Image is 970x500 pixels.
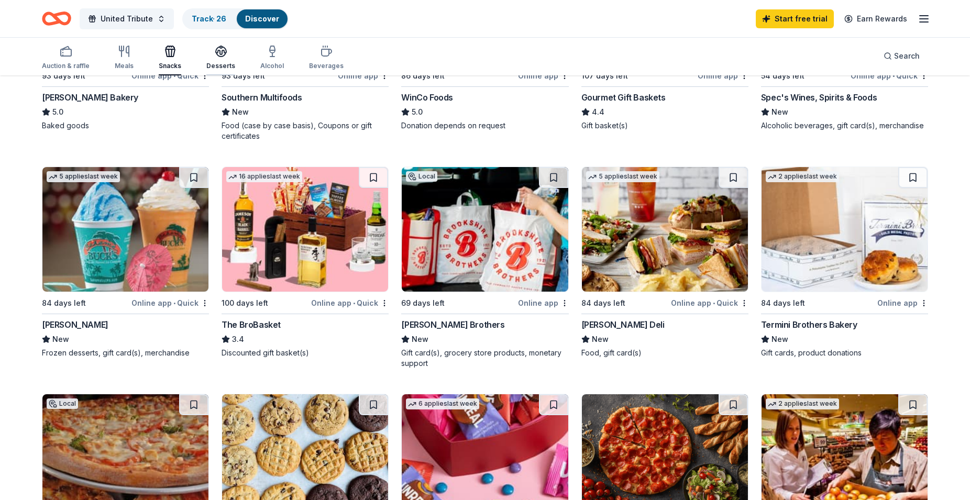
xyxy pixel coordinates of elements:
div: 2 applies last week [766,398,839,409]
div: Snacks [159,62,181,70]
div: 5 applies last week [47,171,120,182]
div: Alcohol [260,62,284,70]
div: 93 days left [222,70,265,82]
div: Spec's Wines, Spirits & Foods [761,91,877,104]
a: Discover [245,14,279,23]
button: Desserts [206,41,235,75]
a: Image for The BroBasket16 applieslast week100 days leftOnline app•QuickThe BroBasket3.4Discounted... [222,166,389,358]
div: Alcoholic beverages, gift card(s), merchandise [761,120,928,131]
div: Online app [698,69,748,82]
button: Meals [115,41,134,75]
div: Online app [877,296,928,309]
img: Image for Bahama Buck's [42,167,208,292]
span: 4.4 [592,106,604,118]
div: Food, gift card(s) [581,348,748,358]
div: The BroBasket [222,318,281,331]
button: Beverages [309,41,344,75]
a: Track· 26 [192,14,226,23]
div: 84 days left [581,297,625,309]
span: New [232,106,249,118]
div: 5 applies last week [586,171,659,182]
div: Auction & raffle [42,62,90,70]
div: Online app Quick [311,296,389,309]
div: Online app Quick [671,296,748,309]
div: [PERSON_NAME] Bakery [42,91,138,104]
div: Gourmet Gift Baskets [581,91,666,104]
span: • [173,72,175,80]
div: 16 applies last week [226,171,302,182]
button: Search [875,46,928,66]
a: Image for McAlister's Deli5 applieslast week84 days leftOnline app•Quick[PERSON_NAME] DeliNewFood... [581,166,748,358]
button: Auction & raffle [42,41,90,75]
img: Image for Termini Brothers Bakery [762,167,928,292]
div: 107 days left [581,70,628,82]
span: 5.0 [52,106,63,118]
div: Online app Quick [131,296,209,309]
div: [PERSON_NAME] Brothers [401,318,504,331]
div: 100 days left [222,297,268,309]
div: Online app Quick [851,69,928,82]
div: 84 days left [761,297,805,309]
div: Gift card(s), grocery store products, monetary support [401,348,568,369]
div: 86 days left [401,70,445,82]
div: Gift cards, product donations [761,348,928,358]
div: 84 days left [42,297,86,309]
div: Online app Quick [131,69,209,82]
div: Discounted gift basket(s) [222,348,389,358]
img: Image for McAlister's Deli [582,167,748,292]
div: Gift basket(s) [581,120,748,131]
div: WinCo Foods [401,91,453,104]
div: Frozen desserts, gift card(s), merchandise [42,348,209,358]
div: Local [47,398,78,409]
span: New [592,333,609,346]
div: Local [406,171,437,182]
span: • [353,299,355,307]
div: [PERSON_NAME] Deli [581,318,665,331]
button: Track· 26Discover [182,8,289,29]
a: Start free trial [756,9,834,28]
div: Termini Brothers Bakery [761,318,857,331]
div: Online app [338,69,389,82]
button: Alcohol [260,41,284,75]
span: Search [894,50,920,62]
span: 5.0 [412,106,423,118]
div: [PERSON_NAME] [42,318,108,331]
button: United Tribute [80,8,174,29]
a: Image for Bahama Buck's5 applieslast week84 days leftOnline app•Quick[PERSON_NAME]NewFrozen desse... [42,166,209,358]
span: • [713,299,715,307]
div: Online app [518,69,569,82]
div: Meals [115,62,134,70]
div: Desserts [206,62,235,70]
span: • [892,72,895,80]
div: 6 applies last week [406,398,479,409]
img: Image for Brookshire Brothers [402,167,568,292]
div: Southern Multifoods [222,91,302,104]
button: Snacks [159,41,181,75]
a: Image for Brookshire BrothersLocal69 days leftOnline app[PERSON_NAME] BrothersNewGift card(s), gr... [401,166,568,369]
span: • [173,299,175,307]
div: 93 days left [42,70,85,82]
div: Food (case by case basis), Coupons or gift certificates [222,120,389,141]
div: Donation depends on request [401,120,568,131]
div: 69 days left [401,297,445,309]
a: Image for Termini Brothers Bakery2 applieslast week84 days leftOnline appTermini Brothers BakeryN... [761,166,928,358]
span: United Tribute [101,13,153,25]
a: Earn Rewards [838,9,913,28]
div: 2 applies last week [766,171,839,182]
div: Beverages [309,62,344,70]
span: New [412,333,428,346]
span: New [52,333,69,346]
div: Baked goods [42,120,209,131]
div: 54 days left [761,70,804,82]
img: Image for The BroBasket [222,167,388,292]
span: 3.4 [232,333,244,346]
span: New [771,333,788,346]
a: Home [42,6,71,31]
div: Online app [518,296,569,309]
span: New [771,106,788,118]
